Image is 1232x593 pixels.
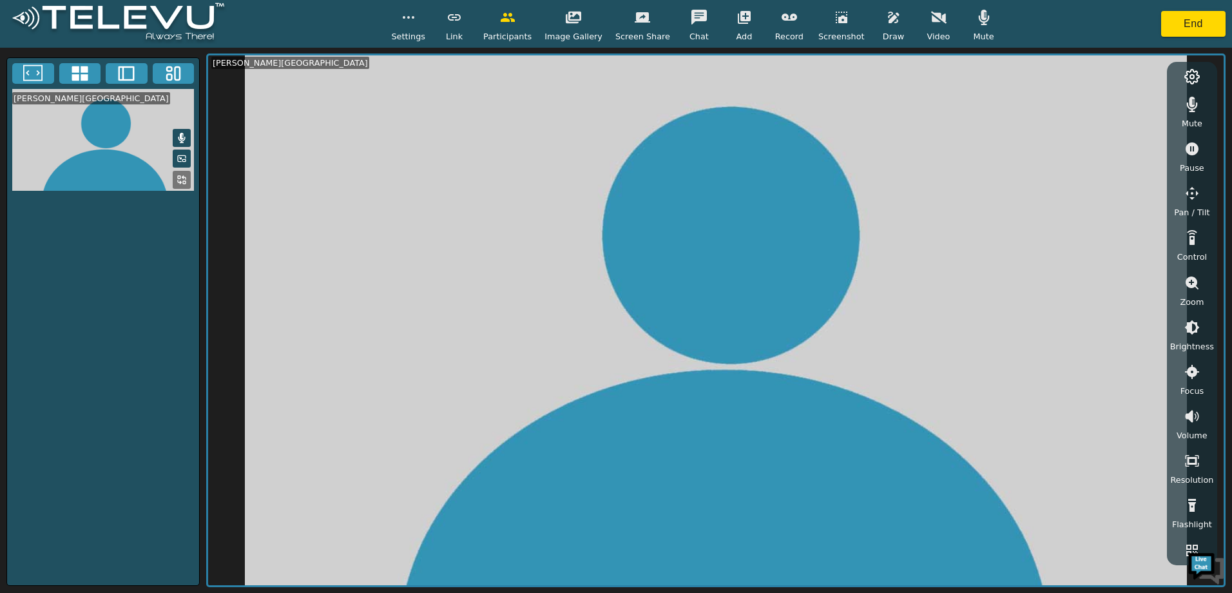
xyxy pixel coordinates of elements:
[1187,548,1226,587] img: Chat Widget
[22,60,54,92] img: d_736959983_company_1615157101543_736959983
[446,30,463,43] span: Link
[1180,296,1204,308] span: Zoom
[211,57,369,69] div: [PERSON_NAME][GEOGRAPHIC_DATA]
[818,30,865,43] span: Screenshot
[153,63,195,84] button: Three Window Medium
[483,30,532,43] span: Participants
[689,30,709,43] span: Chat
[12,92,170,104] div: [PERSON_NAME][GEOGRAPHIC_DATA]
[1177,251,1207,263] span: Control
[736,30,753,43] span: Add
[106,63,148,84] button: Two Window Medium
[1180,385,1204,397] span: Focus
[391,30,425,43] span: Settings
[973,30,994,43] span: Mute
[1174,206,1209,219] span: Pan / Tilt
[1161,11,1226,37] button: End
[615,30,670,43] span: Screen Share
[544,30,602,43] span: Image Gallery
[211,6,242,37] div: Minimize live chat window
[1180,162,1204,174] span: Pause
[173,171,191,189] button: Replace Feed
[1170,474,1213,486] span: Resolution
[1177,429,1208,442] span: Volume
[927,30,950,43] span: Video
[173,150,191,168] button: Picture in Picture
[1172,518,1212,530] span: Flashlight
[775,30,804,43] span: Record
[1182,117,1202,130] span: Mute
[67,68,217,84] div: Chat with us now
[6,352,245,397] textarea: Type your message and hit 'Enter'
[1170,340,1214,353] span: Brightness
[12,63,54,84] button: Fullscreen
[59,63,101,84] button: 4x4
[883,30,904,43] span: Draw
[75,162,178,293] span: We're online!
[173,129,191,147] button: Mute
